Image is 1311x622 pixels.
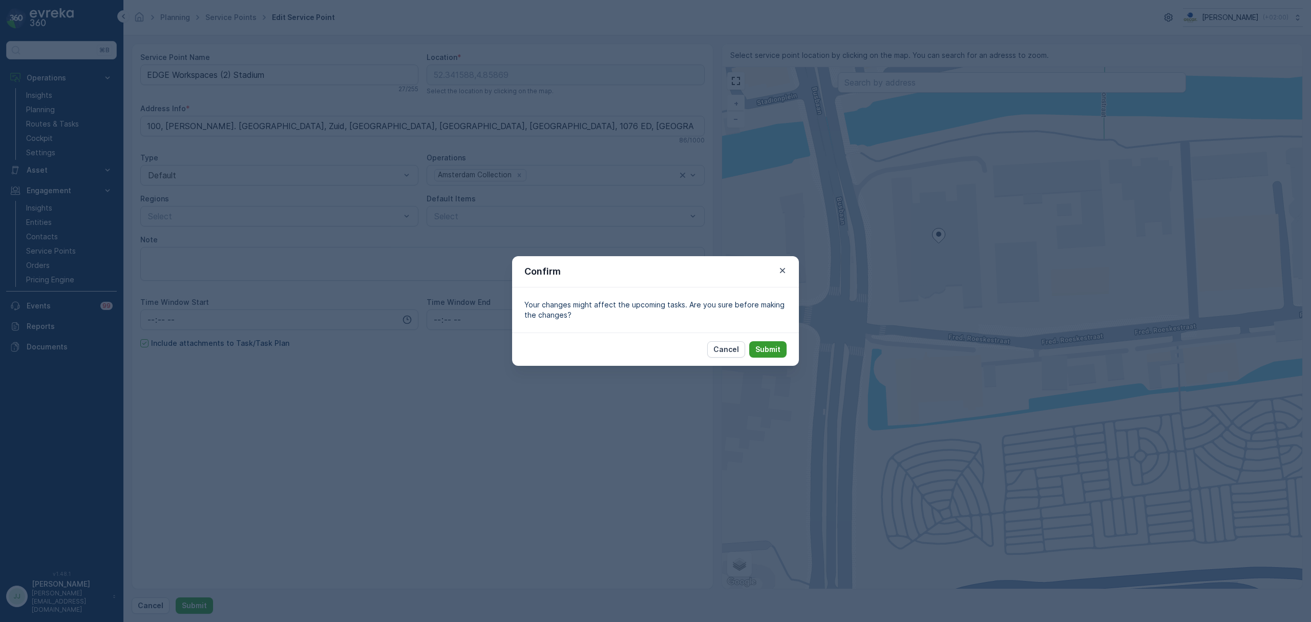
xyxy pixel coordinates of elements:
p: Confirm [524,264,561,279]
p: Cancel [713,344,739,355]
p: Your changes might affect the upcoming tasks. Are you sure before making the changes? [524,300,787,320]
button: Cancel [707,341,745,358]
p: Submit [755,344,780,355]
button: Submit [749,341,787,358]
